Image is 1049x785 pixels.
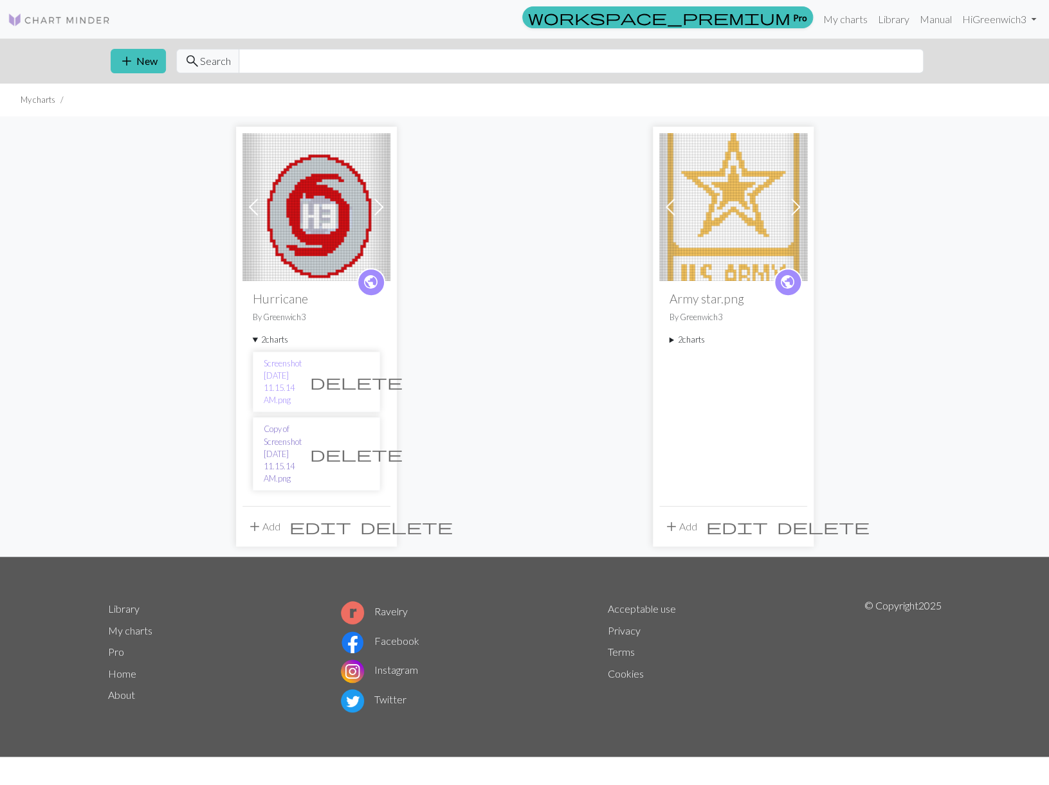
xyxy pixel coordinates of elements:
img: Facebook logo [341,631,364,654]
span: edit [289,518,351,536]
a: Library [108,602,140,615]
button: Delete [356,514,457,539]
a: Acceptable use [608,602,676,615]
li: My charts [21,94,55,106]
span: add [119,52,134,70]
a: My charts [818,6,873,32]
p: By Greenwich3 [670,311,797,323]
button: Delete [772,514,874,539]
a: Privacy [608,624,641,636]
i: Edit [706,519,768,534]
span: public [780,272,796,292]
img: Army star.png [659,133,807,281]
a: Library [873,6,915,32]
button: Add [242,514,285,539]
summary: 2charts [253,334,380,346]
h2: Hurricane [253,291,380,306]
i: public [363,269,379,295]
a: Facebook [341,635,419,647]
span: add [247,518,262,536]
button: Delete chart [302,442,411,466]
span: Search [200,53,231,69]
a: Cookies [608,667,644,680]
a: HiGreenwich3 [957,6,1041,32]
a: Pro [108,645,124,658]
a: Copy of Screenshot [DATE] 11.15.14 AM.png [264,423,302,485]
span: edit [706,518,768,536]
img: Screenshot 2025-06-14 at 11.15.14 AM.png [242,133,390,281]
span: delete [360,518,453,536]
a: My charts [108,624,152,636]
a: Screenshot [DATE] 11.15.14 AM.png [264,357,302,407]
a: Instagram [341,663,418,676]
img: Instagram logo [341,660,364,683]
a: Screenshot 2025-06-14 at 11.15.14 AM.png [242,199,390,212]
span: workspace_premium [528,8,790,26]
a: About [108,689,135,701]
a: public [357,268,385,296]
button: Edit [285,514,356,539]
i: public [780,269,796,295]
img: Twitter logo [341,689,364,712]
span: search [185,52,200,70]
a: Manual [915,6,957,32]
p: By Greenwich3 [253,311,380,323]
a: Terms [608,645,635,658]
span: delete [777,518,870,536]
span: delete [310,373,403,391]
p: © Copyright 2025 [864,598,942,715]
h2: Army star.png [670,291,797,306]
a: Twitter [341,693,406,705]
span: delete [310,445,403,463]
a: Home [108,667,136,680]
span: add [664,518,679,536]
span: public [363,272,379,292]
img: Logo [8,12,111,28]
i: Edit [289,519,351,534]
a: Ravelry [341,605,408,617]
a: Army star.png [659,199,807,212]
button: Delete chart [302,370,411,394]
img: Ravelry logo [341,601,364,624]
button: Add [659,514,702,539]
button: Edit [702,514,772,539]
summary: 2charts [670,334,797,346]
button: New [111,49,166,73]
a: public [774,268,802,296]
a: Pro [522,6,813,28]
